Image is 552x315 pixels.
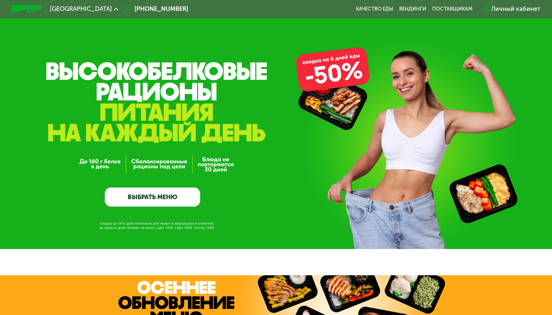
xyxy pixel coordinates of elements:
[491,4,540,14] div: Личный кабинет
[399,6,426,12] a: Вендинги
[105,187,200,207] a: ВЫБРАТЬ МЕНЮ
[356,6,393,12] a: Качество еды
[50,6,112,12] span: [GEOGRAPHIC_DATA]
[122,4,188,14] a: [PHONE_NUMBER]
[432,6,472,12] div: поставщикам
